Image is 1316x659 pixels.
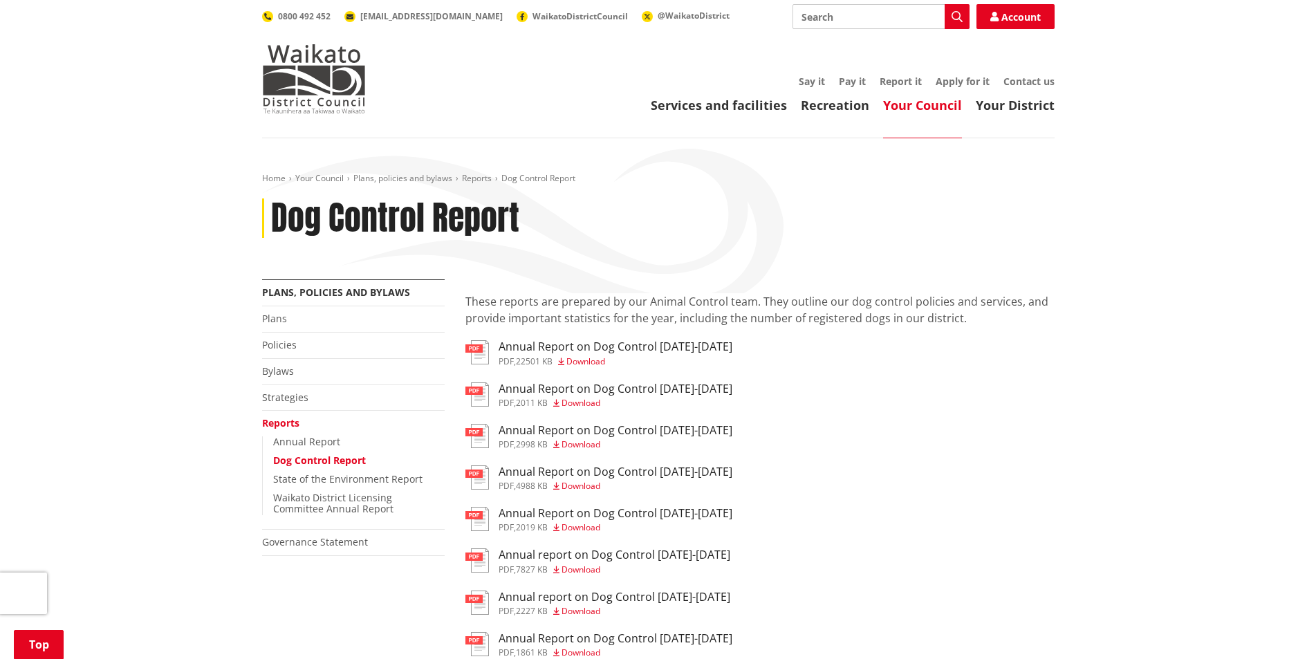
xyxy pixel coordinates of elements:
img: document-pdf.svg [465,340,489,364]
a: Annual Report on Dog Control [DATE]-[DATE] pdf,2011 KB Download [465,382,732,407]
img: document-pdf.svg [465,465,489,490]
div: , [499,358,732,366]
a: [EMAIL_ADDRESS][DOMAIN_NAME] [344,10,503,22]
h3: Annual report on Dog Control [DATE]-[DATE] [499,591,730,604]
span: [EMAIL_ADDRESS][DOMAIN_NAME] [360,10,503,22]
div: , [499,607,730,615]
span: 7827 KB [516,564,548,575]
a: Plans [262,312,287,325]
a: Annual Report on Dog Control [DATE]-[DATE] pdf,1861 KB Download [465,632,732,657]
h3: Annual Report on Dog Control [DATE]-[DATE] [499,424,732,437]
a: Pay it [839,75,866,88]
span: pdf [499,647,514,658]
a: 0800 492 452 [262,10,331,22]
a: Policies [262,338,297,351]
a: @WaikatoDistrict [642,10,730,21]
a: Contact us [1003,75,1055,88]
img: document-pdf.svg [465,591,489,615]
span: 22501 KB [516,355,553,367]
div: , [499,523,732,532]
a: Home [262,172,286,184]
a: Plans, policies and bylaws [353,172,452,184]
a: Annual Report on Dog Control [DATE]-[DATE] pdf,22501 KB Download [465,340,732,365]
a: Account [976,4,1055,29]
div: , [499,399,732,407]
span: Download [562,647,600,658]
input: Search input [793,4,970,29]
a: Annual report on Dog Control [DATE]-[DATE] pdf,2227 KB Download [465,591,730,615]
h3: Annual report on Dog Control [DATE]-[DATE] [499,548,730,561]
a: Reports [462,172,492,184]
span: Download [562,397,600,409]
a: Plans, policies and bylaws [262,286,410,299]
a: Bylaws [262,364,294,378]
a: Your Council [883,97,962,113]
span: 0800 492 452 [278,10,331,22]
a: Annual report on Dog Control [DATE]-[DATE] pdf,7827 KB Download [465,548,730,573]
a: Recreation [801,97,869,113]
a: Top [14,630,64,659]
a: State of the Environment Report [273,472,423,485]
h3: Annual Report on Dog Control [DATE]-[DATE] [499,632,732,645]
a: Your District [976,97,1055,113]
span: pdf [499,564,514,575]
a: Reports [262,416,299,429]
div: , [499,482,732,490]
span: pdf [499,438,514,450]
img: document-pdf.svg [465,507,489,531]
a: Dog Control Report [273,454,366,467]
span: Download [562,438,600,450]
span: 2998 KB [516,438,548,450]
div: , [499,649,732,657]
img: Waikato District Council - Te Kaunihera aa Takiwaa o Waikato [262,44,366,113]
a: Services and facilities [651,97,787,113]
img: document-pdf.svg [465,632,489,656]
span: Download [562,605,600,617]
span: @WaikatoDistrict [658,10,730,21]
a: Annual Report [273,435,340,448]
a: Governance Statement [262,535,368,548]
span: pdf [499,521,514,533]
span: Download [562,480,600,492]
span: 1861 KB [516,647,548,658]
a: Report it [880,75,922,88]
span: 2011 KB [516,397,548,409]
a: Annual Report on Dog Control [DATE]-[DATE] pdf,2019 KB Download [465,507,732,532]
span: pdf [499,397,514,409]
span: pdf [499,480,514,492]
span: pdf [499,605,514,617]
h3: Annual Report on Dog Control [DATE]-[DATE] [499,340,732,353]
a: Say it [799,75,825,88]
img: document-pdf.svg [465,382,489,407]
a: Your Council [295,172,344,184]
h3: Annual Report on Dog Control [DATE]-[DATE] [499,382,732,396]
div: , [499,440,732,449]
p: These reports are prepared by our Animal Control team. They outline our dog control policies and ... [465,293,1055,326]
h3: Annual Report on Dog Control [DATE]-[DATE] [499,465,732,479]
nav: breadcrumb [262,173,1055,185]
span: 2019 KB [516,521,548,533]
a: WaikatoDistrictCouncil [517,10,628,22]
div: , [499,566,730,574]
span: WaikatoDistrictCouncil [532,10,628,22]
h1: Dog Control Report [271,198,519,239]
img: document-pdf.svg [465,424,489,448]
span: Download [562,564,600,575]
a: Strategies [262,391,308,404]
span: 2227 KB [516,605,548,617]
a: Annual Report on Dog Control [DATE]-[DATE] pdf,2998 KB Download [465,424,732,449]
img: document-pdf.svg [465,548,489,573]
span: pdf [499,355,514,367]
span: 4988 KB [516,480,548,492]
span: Download [562,521,600,533]
h3: Annual Report on Dog Control [DATE]-[DATE] [499,507,732,520]
a: Waikato District Licensing Committee Annual Report [273,491,393,516]
span: Dog Control Report [501,172,575,184]
a: Apply for it [936,75,990,88]
span: Download [566,355,605,367]
a: Annual Report on Dog Control [DATE]-[DATE] pdf,4988 KB Download [465,465,732,490]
